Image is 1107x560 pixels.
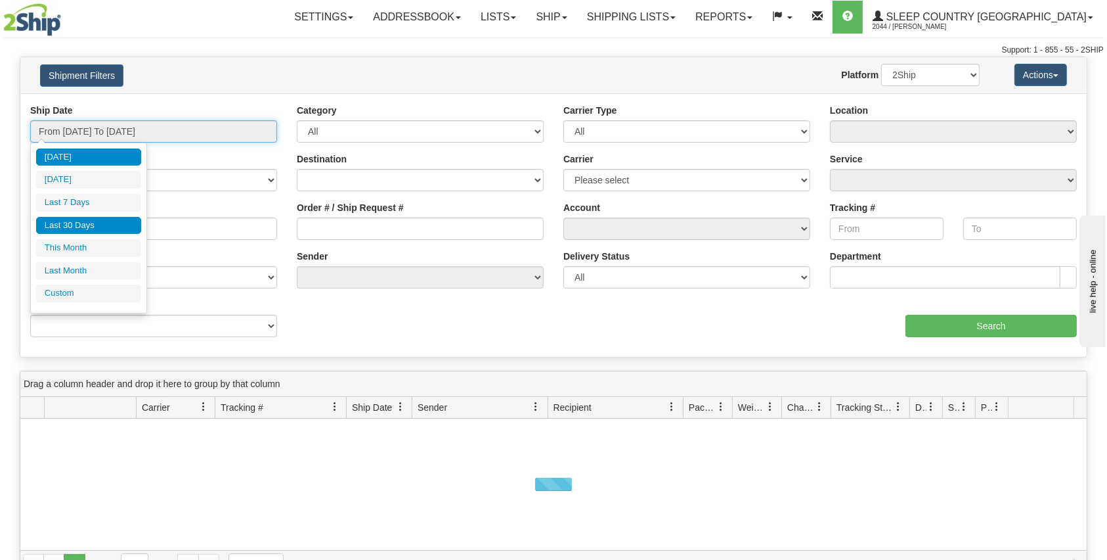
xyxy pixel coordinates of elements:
[284,1,363,34] a: Settings
[553,401,592,414] span: Recipient
[471,1,526,34] a: Lists
[759,396,781,418] a: Weight filter column settings
[963,218,1077,240] input: To
[36,194,141,212] li: Last 7 Days
[830,201,875,214] label: Tracking #
[192,396,215,418] a: Carrier filter column settings
[36,239,141,257] li: This Month
[841,68,879,82] label: Platform
[20,371,1087,397] div: grid grouping header
[563,201,600,214] label: Account
[787,401,815,414] span: Charge
[30,104,73,117] label: Ship Date
[808,396,831,418] a: Charge filter column settings
[297,250,328,263] label: Sender
[685,1,762,34] a: Reports
[526,1,576,34] a: Ship
[738,401,766,414] span: Weight
[661,396,683,418] a: Recipient filter column settings
[36,149,141,166] li: [DATE]
[953,396,975,418] a: Shipment Issues filter column settings
[887,396,909,418] a: Tracking Status filter column settings
[363,1,471,34] a: Addressbook
[689,401,716,414] span: Packages
[418,401,447,414] span: Sender
[389,396,412,418] a: Ship Date filter column settings
[525,396,548,418] a: Sender filter column settings
[873,20,971,34] span: 2044 / [PERSON_NAME]
[142,401,170,414] span: Carrier
[1014,64,1067,86] button: Actions
[563,152,594,166] label: Carrier
[36,171,141,189] li: [DATE]
[883,11,1087,22] span: Sleep Country [GEOGRAPHIC_DATA]
[297,104,337,117] label: Category
[3,45,1104,56] div: Support: 1 - 855 - 55 - 2SHIP
[324,396,346,418] a: Tracking # filter column settings
[577,1,685,34] a: Shipping lists
[981,401,992,414] span: Pickup Status
[36,262,141,280] li: Last Month
[36,217,141,235] li: Last 30 Days
[986,396,1008,418] a: Pickup Status filter column settings
[36,285,141,302] li: Custom
[920,396,942,418] a: Delivery Status filter column settings
[710,396,732,418] a: Packages filter column settings
[221,401,263,414] span: Tracking #
[830,218,944,240] input: From
[297,201,404,214] label: Order # / Ship Request #
[297,152,347,166] label: Destination
[10,11,121,21] div: live help - online
[352,401,392,414] span: Ship Date
[836,401,894,414] span: Tracking Status
[40,64,123,87] button: Shipment Filters
[915,401,926,414] span: Delivery Status
[3,3,61,36] img: logo2044.jpg
[830,250,881,263] label: Department
[830,152,863,166] label: Service
[563,250,630,263] label: Delivery Status
[863,1,1103,34] a: Sleep Country [GEOGRAPHIC_DATA] 2044 / [PERSON_NAME]
[830,104,868,117] label: Location
[905,315,1077,337] input: Search
[1077,213,1106,347] iframe: chat widget
[563,104,617,117] label: Carrier Type
[948,401,959,414] span: Shipment Issues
